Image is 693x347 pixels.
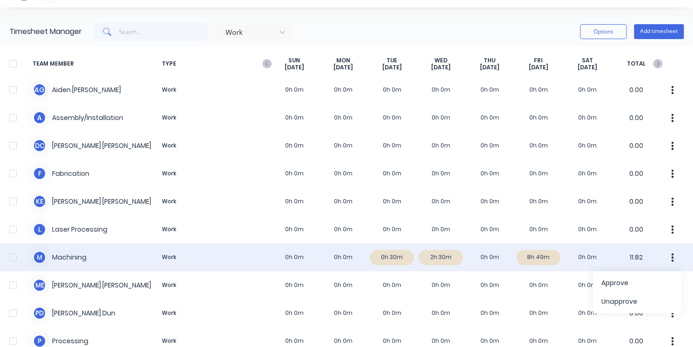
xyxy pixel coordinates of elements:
[33,57,158,71] span: TEAM MEMBER
[634,24,684,39] button: Add timesheet
[431,64,451,71] span: [DATE]
[386,57,397,64] span: TUE
[288,57,300,64] span: SUN
[382,64,402,71] span: [DATE]
[9,26,82,37] div: Timesheet Manager
[480,64,500,71] span: [DATE]
[285,64,304,71] span: [DATE]
[119,22,210,41] input: Search...
[529,64,548,71] span: [DATE]
[434,57,447,64] span: WED
[158,57,270,71] span: TYPE
[582,57,593,64] span: SAT
[578,64,597,71] span: [DATE]
[580,24,626,39] button: Options
[336,57,350,64] span: MON
[612,57,660,71] span: TOTAL
[333,64,353,71] span: [DATE]
[601,276,673,290] div: Approve
[534,57,543,64] span: FRI
[484,57,495,64] span: THU
[601,295,673,308] div: Unapprove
